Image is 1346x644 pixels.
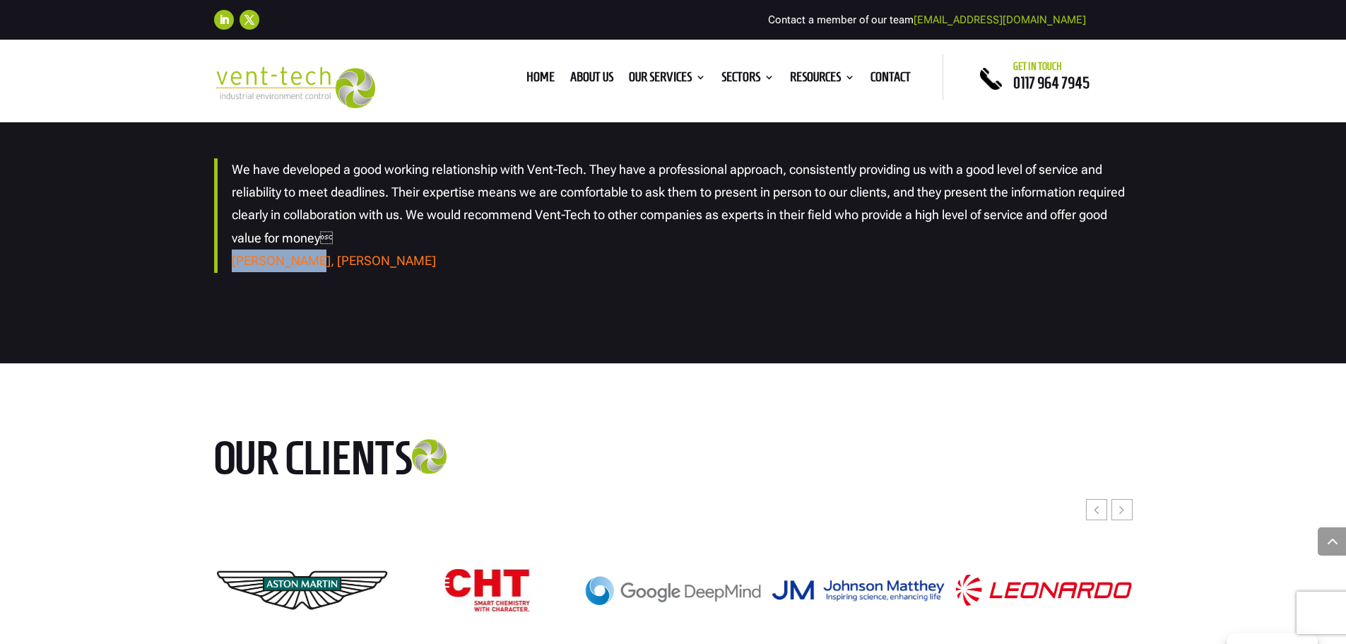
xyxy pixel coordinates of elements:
[214,10,234,30] a: Follow on LinkedIn
[570,72,613,88] a: About us
[870,72,911,88] a: Contact
[214,434,518,489] h2: Our clients
[914,13,1086,26] a: [EMAIL_ADDRESS][DOMAIN_NAME]
[956,575,1131,606] img: Logo_Leonardo
[770,578,947,602] div: 15 / 24
[399,568,576,612] div: 13 / 24
[445,569,530,611] img: CHT
[771,579,946,602] img: Johnson_Matthey_logo
[629,72,706,88] a: Our Services
[1111,499,1133,520] div: Next slide
[1013,61,1062,72] span: Get in touch
[768,13,1086,26] span: Contact a member of our team
[584,575,761,606] div: 14 / 24
[1013,74,1090,91] a: 0117 964 7945
[585,576,760,605] img: Google_DeepMind_logo
[955,574,1132,607] div: 16 / 24
[526,72,555,88] a: Home
[232,162,1125,245] span: We have developed a good working relationship with Vent-Tech. They have a professional approach, ...
[232,253,436,268] small: [PERSON_NAME], [PERSON_NAME]
[214,66,376,108] img: 2023-09-27T08_35_16.549ZVENT-TECH---Clear-background
[1086,499,1107,520] div: Previous slide
[240,10,259,30] a: Follow on X
[721,72,774,88] a: Sectors
[790,72,855,88] a: Resources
